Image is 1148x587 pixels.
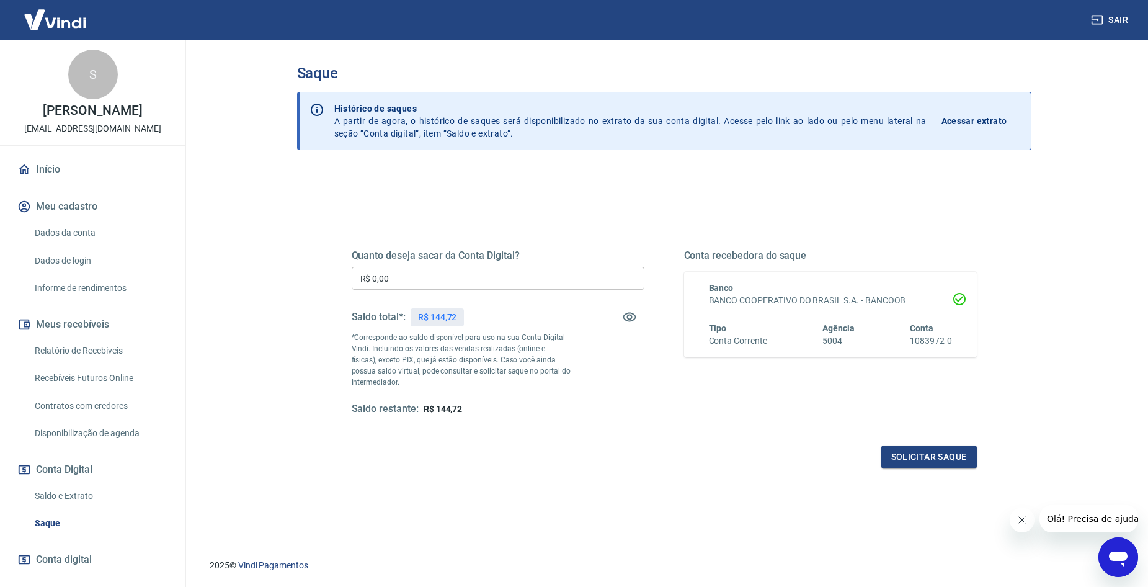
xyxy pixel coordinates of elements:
[7,9,104,19] span: Olá! Precisa de ajuda?
[822,323,855,333] span: Agência
[210,559,1118,572] p: 2025 ©
[334,102,927,140] p: A partir de agora, o histórico de saques será disponibilizado no extrato da sua conta digital. Ac...
[1088,9,1133,32] button: Sair
[15,156,171,183] a: Início
[15,311,171,338] button: Meus recebíveis
[68,50,118,99] div: S
[334,102,927,115] p: Histórico de saques
[352,311,406,323] h5: Saldo total*:
[709,334,767,347] h6: Conta Corrente
[352,249,644,262] h5: Quanto deseja sacar da Conta Digital?
[424,404,463,414] span: R$ 144,72
[15,1,96,38] img: Vindi
[881,446,977,468] button: Solicitar saque
[684,249,977,262] h5: Conta recebedora do saque
[941,102,1021,140] a: Acessar extrato
[15,546,171,573] a: Conta digital
[30,220,171,246] a: Dados da conta
[30,276,171,301] a: Informe de rendimentos
[709,283,734,293] span: Banco
[24,122,161,135] p: [EMAIL_ADDRESS][DOMAIN_NAME]
[1010,508,1035,532] iframe: Fechar mensagem
[910,334,952,347] h6: 1083972-0
[418,311,457,324] p: R$ 144,72
[30,511,171,536] a: Saque
[30,338,171,364] a: Relatório de Recebíveis
[238,560,308,570] a: Vindi Pagamentos
[30,483,171,509] a: Saldo e Extrato
[352,403,419,416] h5: Saldo restante:
[941,115,1007,127] p: Acessar extrato
[15,193,171,220] button: Meu cadastro
[709,323,727,333] span: Tipo
[1039,505,1138,532] iframe: Mensagem da empresa
[36,551,92,568] span: Conta digital
[43,104,142,117] p: [PERSON_NAME]
[30,365,171,391] a: Recebíveis Futuros Online
[15,456,171,483] button: Conta Digital
[910,323,933,333] span: Conta
[30,421,171,446] a: Disponibilização de agenda
[822,334,855,347] h6: 5004
[1098,537,1138,577] iframe: Botão para abrir a janela de mensagens
[352,332,571,388] p: *Corresponde ao saldo disponível para uso na sua Conta Digital Vindi. Incluindo os valores das ve...
[709,294,952,307] h6: BANCO COOPERATIVO DO BRASIL S.A. - BANCOOB
[297,65,1031,82] h3: Saque
[30,393,171,419] a: Contratos com credores
[30,248,171,274] a: Dados de login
